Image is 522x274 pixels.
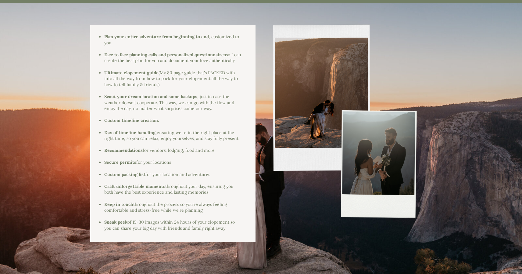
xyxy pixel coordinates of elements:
[104,34,241,46] li: , customized to you
[104,52,241,64] li: so I can create the best plan for you and document your love authentically
[104,52,226,57] b: Face to face planning calls and personalized questionnaires
[104,34,209,39] b: Plan your entire adventure from beginning to end
[104,202,241,214] li: throughout the process so you're always feeling comfortable and stress-free while we're planning
[104,70,159,75] b: Ultimate elopement guide
[104,148,241,154] li: for vendors, lodging, food and more
[104,118,159,123] b: Custom timeline creation.
[104,94,241,112] li: , just in case the weather doesn't cooperate. This way, we can go with the flow and enjoy the day...
[104,172,145,177] b: Custom packing list
[104,184,241,195] li: throughout your day, ensuring you both have the best experience and lasting memories
[104,148,143,153] b: Recommendations
[104,94,197,99] b: Scout your dream location and some backups
[104,159,241,166] li: for your locations
[104,184,165,189] b: Craft unforgettable moments
[104,159,136,165] b: Secure permits
[104,219,127,225] b: Sneak peek
[104,70,241,88] li: (My 80 page guide that's PACKED with info all the way from how to pack for your elopement all the...
[104,130,241,142] li: ensuring we're in the right place at the right time, so you can relax, enjoy yourselves, and stay...
[104,219,241,231] li: of 15-30 images within 24 hours of your elopement so you can share your big day with friends and ...
[104,130,157,135] b: Day of timeline handling,
[104,202,133,207] b: Keep in touch
[104,172,241,178] li: for your location and adventures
